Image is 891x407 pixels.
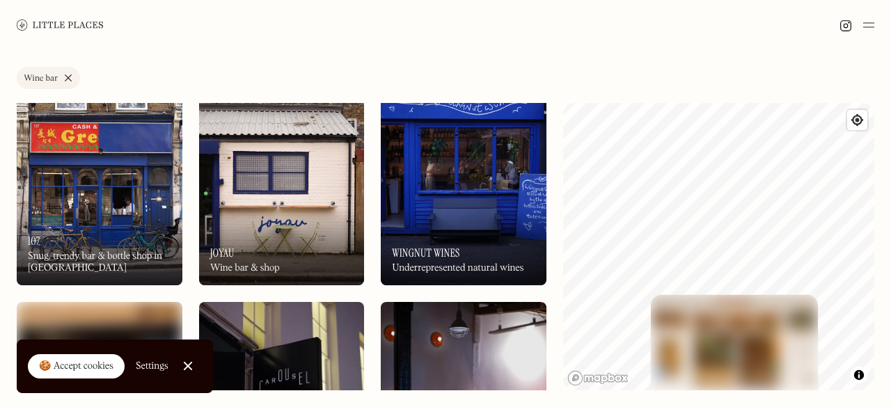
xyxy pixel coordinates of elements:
img: Wingnut Wines [381,86,546,285]
a: 🍪 Accept cookies [28,354,125,379]
img: 107 [17,86,182,285]
a: Close Cookie Popup [174,352,202,380]
div: Wine bar [24,74,58,83]
div: Settings [136,361,168,371]
img: Panadera [651,294,818,392]
button: Toggle attribution [851,367,867,383]
h3: Wingnut Wines [392,246,459,260]
a: 107107107Snug, trendy bar & bottle shop in [GEOGRAPHIC_DATA] [17,86,182,285]
a: Wine bar [17,67,80,89]
span: Toggle attribution [855,367,863,383]
a: Wingnut WinesWingnut WinesWingnut WinesUnderrepresented natural wines [381,86,546,285]
h3: 107 [28,234,40,248]
button: Find my location [847,110,867,130]
div: Close Cookie Popup [187,366,188,367]
canvas: Map [563,103,874,390]
div: 🍪 Accept cookies [39,360,113,374]
h3: Joyau [210,246,235,260]
div: Underrepresented natural wines [392,262,523,274]
a: Mapbox homepage [567,370,629,386]
div: Snug, trendy bar & bottle shop in [GEOGRAPHIC_DATA] [28,250,171,274]
img: Joyau [199,86,365,285]
div: Wine bar & shop [210,262,280,274]
a: Settings [136,351,168,382]
a: JoyauJoyauJoyauWine bar & shop [199,86,365,285]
